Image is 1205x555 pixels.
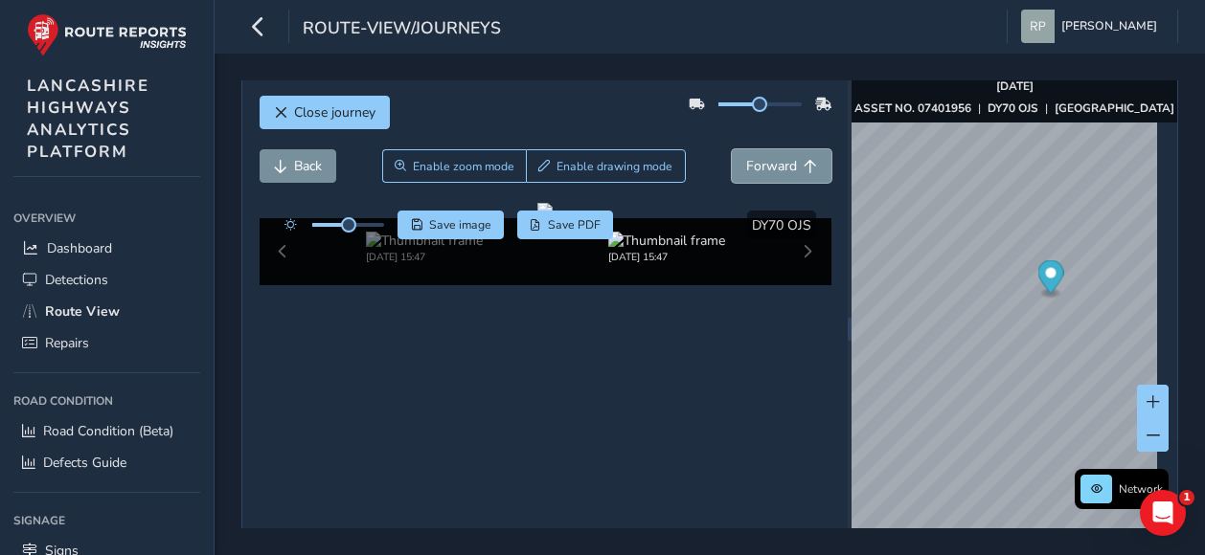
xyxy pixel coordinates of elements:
[27,13,187,56] img: rr logo
[988,100,1038,116] strong: DY70 OJS
[1179,490,1194,505] span: 1
[13,204,200,233] div: Overview
[13,506,200,535] div: Signage
[1021,10,1164,43] button: [PERSON_NAME]
[13,264,200,296] a: Detections
[13,233,200,264] a: Dashboard
[1140,490,1186,536] iframe: Intercom live chat
[27,75,149,163] span: LANCASHIRE HIGHWAYS ANALYTICS PLATFORM
[557,159,672,174] span: Enable drawing mode
[13,387,200,415] div: Road Condition
[1055,100,1174,116] strong: [GEOGRAPHIC_DATA]
[732,149,831,183] button: Forward
[382,149,527,183] button: Zoom
[47,239,112,257] span: Dashboard
[260,96,390,129] button: Close journey
[398,211,504,239] button: Save
[366,250,483,264] div: [DATE] 15:47
[43,422,173,440] span: Road Condition (Beta)
[996,78,1034,94] strong: [DATE]
[303,16,501,43] span: route-view/journeys
[1038,260,1064,300] div: Map marker
[1061,10,1157,43] span: [PERSON_NAME]
[260,149,336,183] button: Back
[746,157,797,175] span: Forward
[413,159,514,174] span: Enable zoom mode
[13,296,200,327] a: Route View
[43,454,126,472] span: Defects Guide
[854,100,971,116] strong: ASSET NO. 07401956
[517,211,614,239] button: PDF
[13,447,200,478] a: Defects Guide
[752,216,811,234] span: DY70 OJS
[294,103,375,122] span: Close journey
[854,100,1174,116] div: | |
[526,149,686,183] button: Draw
[45,334,89,352] span: Repairs
[13,415,200,447] a: Road Condition (Beta)
[294,157,322,175] span: Back
[608,250,725,264] div: [DATE] 15:47
[45,271,108,289] span: Detections
[608,232,725,250] img: Thumbnail frame
[429,217,491,233] span: Save image
[1021,10,1055,43] img: diamond-layout
[1119,481,1163,497] span: Network
[366,232,483,250] img: Thumbnail frame
[548,217,601,233] span: Save PDF
[13,327,200,359] a: Repairs
[45,302,120,321] span: Route View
